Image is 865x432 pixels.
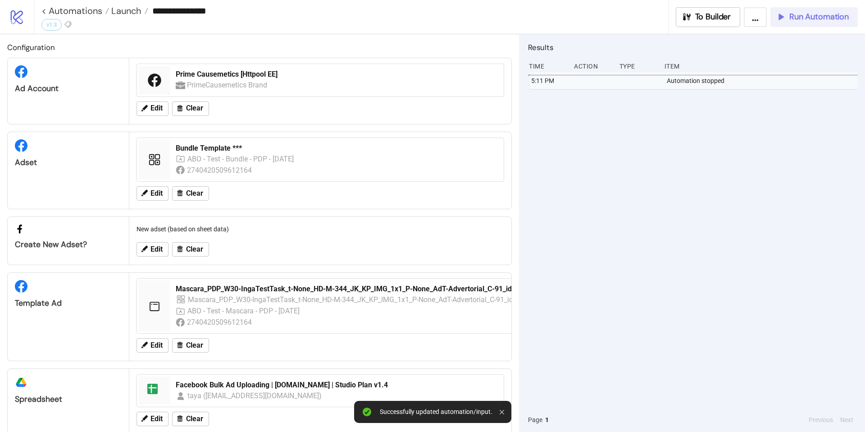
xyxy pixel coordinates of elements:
[176,380,498,390] div: Facebook Bulk Ad Uploading | [DOMAIN_NAME] | Studio Plan v1.4
[619,58,657,75] div: Type
[137,242,168,257] button: Edit
[109,6,148,15] a: Launch
[7,41,512,53] h2: Configuration
[137,186,168,201] button: Edit
[176,284,586,294] div: Mascara_PDP_W30-IngaTestTask_t-None_HD-M-344_JK_KP_IMG_1x1_P-None_AdT-Advertorial_C-91_idea-og_V1...
[172,338,209,353] button: Clear
[15,298,122,308] div: Template Ad
[186,189,203,198] span: Clear
[187,165,253,176] div: 2740420509612164
[187,305,300,317] div: ABO - Test - Mascara - PDP - [DATE]
[137,338,168,353] button: Edit
[41,6,109,15] a: < Automations
[137,101,168,116] button: Edit
[806,415,836,425] button: Previous
[109,5,141,17] span: Launch
[176,143,498,153] div: Bundle Template ***
[380,408,492,416] div: Successfully updated automation/input.
[176,69,498,79] div: Prime Causemetics [Httpool EE]
[186,341,203,349] span: Clear
[186,245,203,253] span: Clear
[676,7,741,27] button: To Builder
[187,390,323,401] div: taya ([EMAIL_ADDRESS][DOMAIN_NAME])
[664,58,858,75] div: Item
[838,415,856,425] button: Next
[789,12,849,22] span: Run Automation
[695,12,731,22] span: To Builder
[150,104,163,112] span: Edit
[187,317,253,328] div: 2740420509612164
[172,242,209,257] button: Clear
[150,341,163,349] span: Edit
[15,239,122,250] div: Create new adset?
[172,412,209,426] button: Clear
[573,58,612,75] div: Action
[15,157,122,168] div: Adset
[666,72,860,89] div: Automation stopped
[770,7,858,27] button: Run Automation
[150,415,163,423] span: Edit
[186,415,203,423] span: Clear
[133,221,508,238] div: New adset (based on sheet data)
[528,415,542,425] span: Page
[15,83,122,94] div: Ad Account
[744,7,767,27] button: ...
[528,58,567,75] div: Time
[172,101,209,116] button: Clear
[150,189,163,198] span: Edit
[150,245,163,253] span: Edit
[530,72,569,89] div: 5:11 PM
[137,412,168,426] button: Edit
[542,415,551,425] button: 1
[172,186,209,201] button: Clear
[41,19,62,31] div: v1.3
[187,79,269,91] div: PrimeCausemetics Brand
[187,153,295,165] div: ABO - Test - Bundle - PDP - [DATE]
[188,294,582,305] div: Mascara_PDP_W30-IngaTestTask_t-None_HD-M-344_JK_KP_IMG_1x1_P-None_AdT-Advertorial_C-91_idea-og_V1...
[186,104,203,112] span: Clear
[15,394,122,404] div: Spreadsheet
[528,41,858,53] h2: Results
